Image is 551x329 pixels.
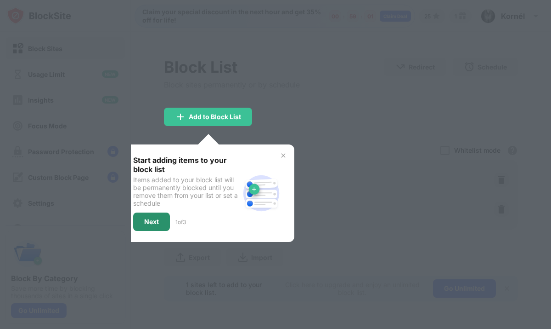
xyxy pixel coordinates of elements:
div: Start adding items to your block list [133,156,239,174]
div: 1 of 3 [175,219,186,225]
div: Add to Block List [189,113,241,121]
img: x-button.svg [280,152,287,159]
div: Next [144,218,159,225]
img: block-site.svg [239,171,283,215]
div: Items added to your block list will be permanently blocked until you remove them from your list o... [133,176,239,207]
